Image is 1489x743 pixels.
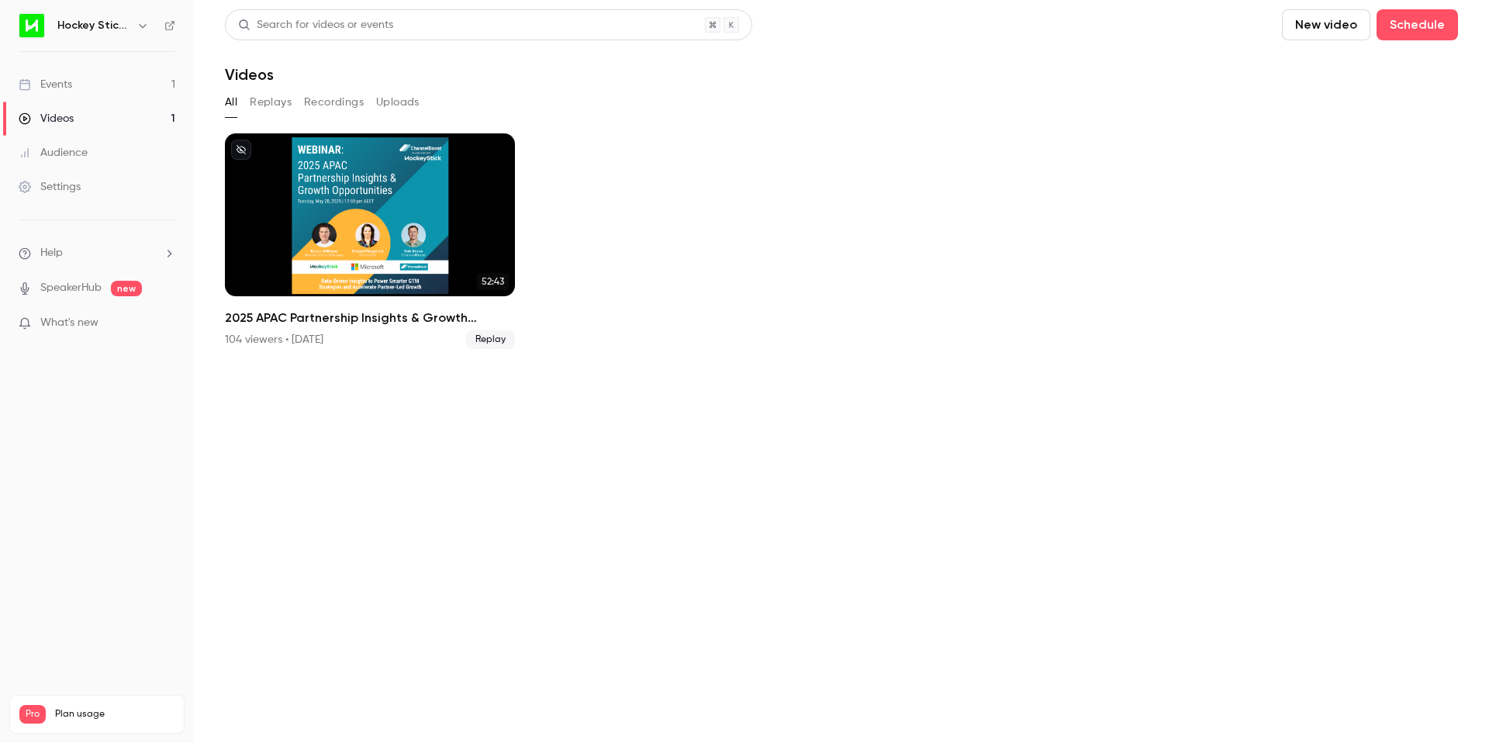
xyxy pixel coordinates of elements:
[231,140,251,160] button: unpublished
[19,179,81,195] div: Settings
[57,18,130,33] h6: Hockey Stick Advisory
[225,9,1458,734] section: Videos
[225,90,237,115] button: All
[111,281,142,296] span: new
[40,280,102,296] a: SpeakerHub
[1377,9,1458,40] button: Schedule
[1282,9,1370,40] button: New video
[238,17,393,33] div: Search for videos or events
[40,315,98,331] span: What's new
[19,111,74,126] div: Videos
[304,90,364,115] button: Recordings
[225,309,515,327] h2: 2025 APAC Partnership Insights & Growth Opportunities
[225,133,1458,349] ul: Videos
[376,90,420,115] button: Uploads
[55,708,174,721] span: Plan usage
[225,65,274,84] h1: Videos
[225,133,515,349] li: 2025 APAC Partnership Insights & Growth Opportunities
[225,133,515,349] a: 52:432025 APAC Partnership Insights & Growth Opportunities104 viewers • [DATE]Replay
[466,330,515,349] span: Replay
[225,332,323,347] div: 104 viewers • [DATE]
[250,90,292,115] button: Replays
[19,13,44,38] img: Hockey Stick Advisory
[19,77,72,92] div: Events
[157,316,175,330] iframe: Noticeable Trigger
[40,245,63,261] span: Help
[19,705,46,724] span: Pro
[19,145,88,161] div: Audience
[19,245,175,261] li: help-dropdown-opener
[477,273,509,290] span: 52:43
